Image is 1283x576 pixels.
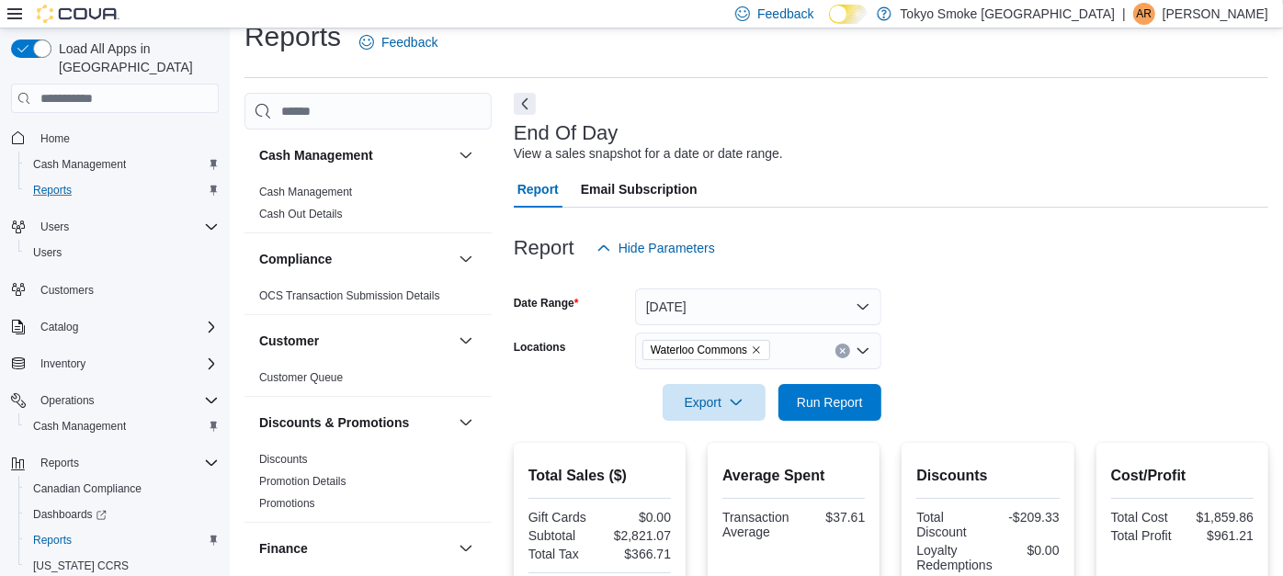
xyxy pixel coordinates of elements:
button: Catalog [33,316,85,338]
a: Reports [26,179,79,201]
span: Customers [40,283,94,298]
button: Clear input [835,344,850,358]
a: Discounts [259,453,308,466]
p: Tokyo Smoke [GEOGRAPHIC_DATA] [901,3,1116,25]
div: -$209.33 [992,510,1060,525]
h2: Average Spent [722,465,865,487]
a: OCS Transaction Submission Details [259,289,440,302]
button: Cash Management [259,146,451,164]
button: Compliance [259,250,451,268]
span: Operations [40,393,95,408]
span: Users [26,242,219,264]
div: Cash Management [244,181,492,232]
span: Run Report [797,393,863,412]
button: Cash Management [455,144,477,166]
div: Gift Cards [528,510,596,525]
span: Catalog [33,316,219,338]
a: Feedback [352,24,445,61]
a: Cash Management [259,186,352,198]
div: Compliance [244,285,492,314]
h2: Cost/Profit [1111,465,1254,487]
span: Feedback [757,5,813,23]
span: Reports [26,179,219,201]
a: Customers [33,279,101,301]
span: Cash Management [26,415,219,437]
div: Total Tax [528,547,596,561]
h3: Finance [259,539,308,558]
span: Home [33,126,219,149]
div: Total Profit [1111,528,1179,543]
span: Home [40,131,70,146]
div: $37.61 [798,510,866,525]
img: Cova [37,5,119,23]
button: Discounts & Promotions [455,412,477,434]
a: Dashboards [26,503,114,525]
label: Date Range [514,296,579,311]
span: Inventory [40,356,85,371]
span: Dashboards [33,507,107,522]
span: Waterloo Commons [651,341,747,359]
span: Promotion Details [259,474,346,489]
span: Customer Queue [259,370,343,385]
p: [PERSON_NAME] [1163,3,1268,25]
div: $0.00 [1000,543,1060,558]
button: Reports [4,450,226,476]
div: Loyalty Redemptions [916,543,993,572]
a: Promotions [259,497,315,510]
div: $366.71 [603,547,671,561]
span: Customers [33,278,219,301]
span: Waterloo Commons [642,340,770,360]
button: Next [514,93,536,115]
span: Dashboards [26,503,219,525]
h3: Discounts & Promotions [259,413,409,432]
span: Canadian Compliance [33,481,142,496]
h3: Compliance [259,250,332,268]
button: Compliance [455,248,477,270]
a: Cash Management [26,153,133,175]
button: Export [663,384,766,421]
div: View a sales snapshot for a date or date range. [514,144,783,164]
a: Cash Out Details [259,208,343,220]
a: Canadian Compliance [26,478,149,500]
span: Inventory [33,353,219,375]
span: Reports [40,456,79,470]
button: Cash Management [18,413,226,439]
h3: Report [514,237,574,259]
div: Customer [244,367,492,396]
a: Users [26,242,69,264]
div: Subtotal [528,528,596,543]
div: Total Discount [916,510,984,539]
div: Discounts & Promotions [244,448,492,522]
a: Home [33,128,77,150]
h3: End Of Day [514,122,619,144]
button: Hide Parameters [589,230,722,266]
a: Dashboards [18,502,226,527]
button: Run Report [778,384,881,421]
a: Promotion Details [259,475,346,488]
button: Customer [455,330,477,352]
span: Reports [33,183,72,198]
button: Canadian Compliance [18,476,226,502]
div: $961.21 [1186,528,1254,543]
span: Cash Management [33,157,126,172]
button: Customer [259,332,451,350]
button: [DATE] [635,288,881,325]
span: Hide Parameters [619,239,715,257]
h1: Reports [244,18,341,55]
span: OCS Transaction Submission Details [259,288,440,303]
input: Dark Mode [829,5,868,24]
div: Alexander Rosales [1133,3,1155,25]
span: Feedback [381,33,437,51]
span: Operations [33,390,219,412]
span: Cash Out Details [259,207,343,221]
span: Users [33,216,219,238]
button: Discounts & Promotions [259,413,451,432]
button: Customers [4,277,226,303]
a: Customer Queue [259,371,343,384]
button: Operations [4,388,226,413]
h3: Cash Management [259,146,373,164]
button: Cash Management [18,152,226,177]
span: Catalog [40,320,78,334]
button: Users [4,214,226,240]
label: Locations [514,340,566,355]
